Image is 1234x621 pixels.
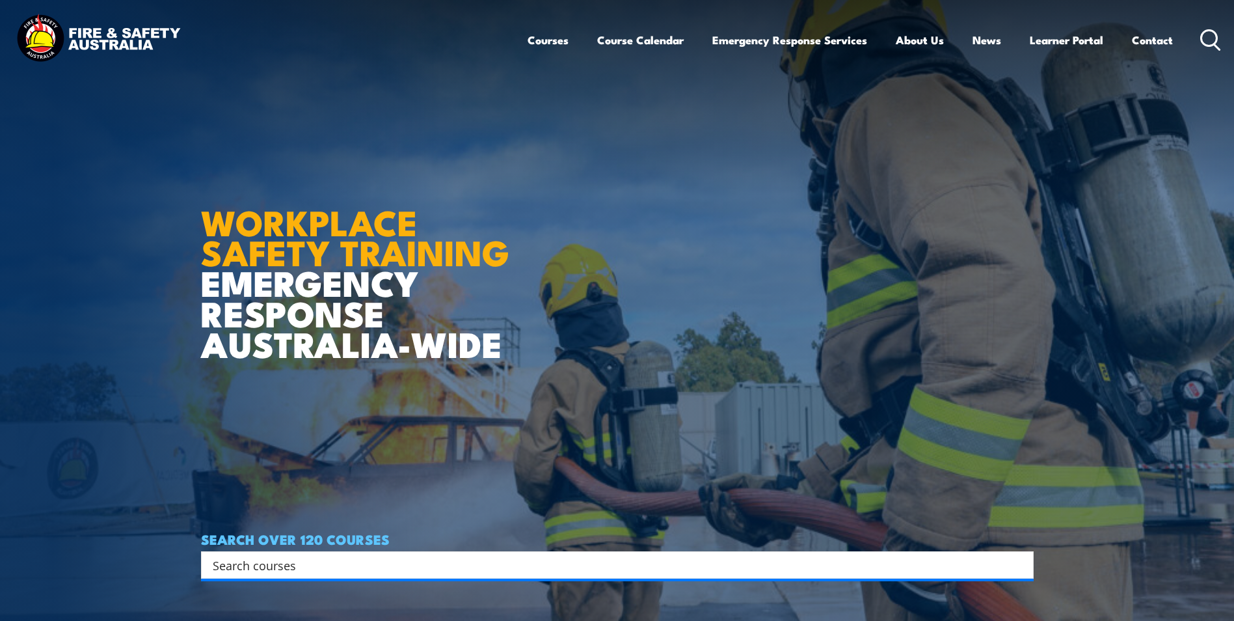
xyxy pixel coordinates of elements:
h1: EMERGENCY RESPONSE AUSTRALIA-WIDE [201,174,519,359]
a: About Us [896,23,944,57]
a: Learner Portal [1030,23,1103,57]
a: Contact [1132,23,1173,57]
a: News [972,23,1001,57]
h4: SEARCH OVER 120 COURSES [201,532,1034,546]
input: Search input [213,555,1005,575]
a: Emergency Response Services [712,23,867,57]
a: Courses [528,23,569,57]
strong: WORKPLACE SAFETY TRAINING [201,194,509,279]
form: Search form [215,556,1008,574]
button: Search magnifier button [1011,556,1029,574]
a: Course Calendar [597,23,684,57]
